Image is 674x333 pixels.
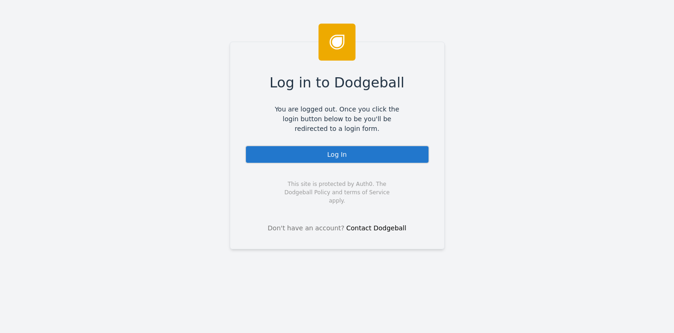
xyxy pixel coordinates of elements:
span: You are logged out. Once you click the login button below to be you'll be redirected to a login f... [268,105,406,134]
div: Log In [245,145,429,164]
span: This site is protected by Auth0. The Dodgeball Policy and terms of Service apply. [276,180,398,205]
a: Contact Dodgeball [346,224,406,232]
span: Don't have an account? [268,223,344,233]
span: Log in to Dodgeball [270,72,404,93]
